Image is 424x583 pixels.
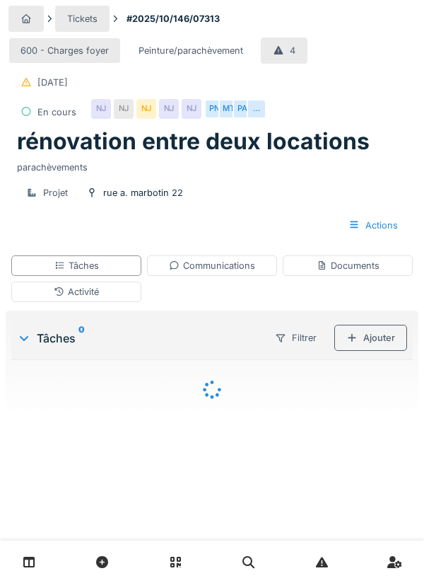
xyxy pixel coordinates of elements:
div: parachèvements [17,155,407,174]
div: NJ [182,99,201,119]
div: Peinture/parachèvement [139,44,243,57]
div: Ajouter [334,325,407,351]
div: Communications [169,259,255,272]
div: PN [204,99,224,119]
div: 4 [290,44,295,57]
div: Filtrer [263,325,329,351]
div: [DATE] [37,76,68,89]
div: Actions [336,212,410,238]
div: Documents [317,259,379,272]
div: Projet [43,186,68,200]
div: rue a. marbotin 22 [103,186,183,200]
div: NJ [114,99,134,119]
sup: 0 [78,330,85,347]
div: PA [232,99,252,119]
h1: rénovation entre deux locations [17,128,370,155]
div: Tickets [67,12,98,25]
div: Tâches [54,259,99,272]
div: MT [218,99,238,119]
div: NJ [136,99,156,119]
div: 600 - Charges foyer [20,44,109,57]
div: En cours [37,105,76,119]
div: … [247,99,266,119]
div: Activité [54,285,99,299]
div: Tâches [17,330,257,347]
div: NJ [159,99,179,119]
div: NJ [91,99,111,119]
strong: #2025/10/146/07313 [121,12,225,25]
